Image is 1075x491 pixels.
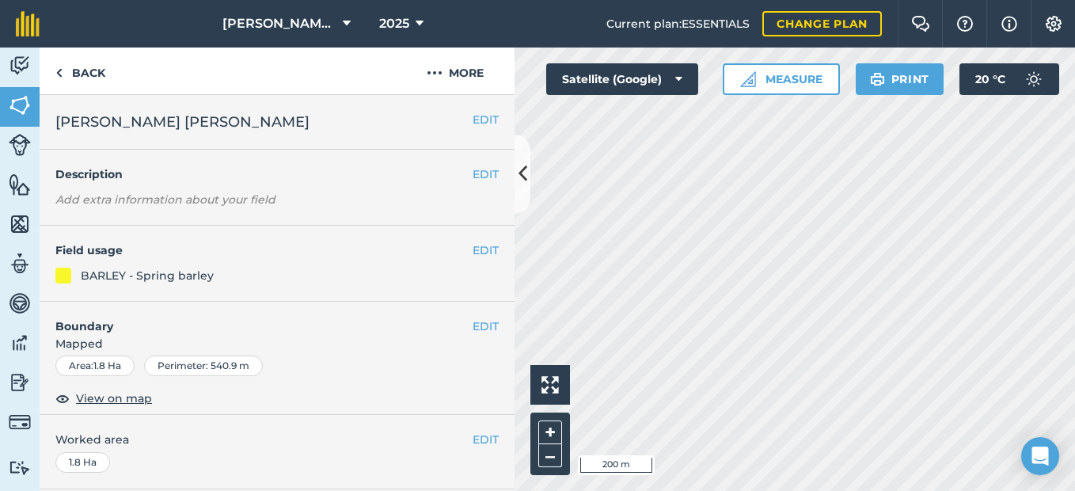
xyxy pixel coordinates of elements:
img: fieldmargin Logo [16,11,40,36]
button: EDIT [473,318,499,335]
button: EDIT [473,111,499,128]
div: 1.8 Ha [55,452,110,473]
button: – [538,444,562,467]
div: Perimeter : 540.9 m [144,356,263,376]
img: svg+xml;base64,PD94bWwgdmVyc2lvbj0iMS4wIiBlbmNvZGluZz0idXRmLTgiPz4KPCEtLSBHZW5lcmF0b3I6IEFkb2JlIE... [9,54,31,78]
img: svg+xml;base64,PD94bWwgdmVyc2lvbj0iMS4wIiBlbmNvZGluZz0idXRmLTgiPz4KPCEtLSBHZW5lcmF0b3I6IEFkb2JlIE... [9,460,31,475]
img: svg+xml;base64,PD94bWwgdmVyc2lvbj0iMS4wIiBlbmNvZGluZz0idXRmLTgiPz4KPCEtLSBHZW5lcmF0b3I6IEFkb2JlIE... [9,371,31,394]
span: [PERSON_NAME] [PERSON_NAME] [55,111,310,133]
button: 20 °C [959,63,1059,95]
span: 20 ° C [975,63,1005,95]
img: svg+xml;base64,PHN2ZyB4bWxucz0iaHR0cDovL3d3dy53My5vcmcvMjAwMC9zdmciIHdpZHRoPSIxOSIgaGVpZ2h0PSIyNC... [870,70,885,89]
span: [PERSON_NAME] ESTATES [222,14,336,33]
em: Add extra information about your field [55,192,275,207]
img: svg+xml;base64,PD94bWwgdmVyc2lvbj0iMS4wIiBlbmNvZGluZz0idXRmLTgiPz4KPCEtLSBHZW5lcmF0b3I6IEFkb2JlIE... [9,252,31,276]
img: svg+xml;base64,PHN2ZyB4bWxucz0iaHR0cDovL3d3dy53My5vcmcvMjAwMC9zdmciIHdpZHRoPSI1NiIgaGVpZ2h0PSI2MC... [9,212,31,236]
h4: Field usage [55,242,473,259]
button: Satellite (Google) [546,63,698,95]
div: Area : 1.8 Ha [55,356,135,376]
a: Back [40,48,121,94]
img: svg+xml;base64,PD94bWwgdmVyc2lvbj0iMS4wIiBlbmNvZGluZz0idXRmLTgiPz4KPCEtLSBHZW5lcmF0b3I6IEFkb2JlIE... [9,291,31,315]
img: svg+xml;base64,PHN2ZyB4bWxucz0iaHR0cDovL3d3dy53My5vcmcvMjAwMC9zdmciIHdpZHRoPSIyMCIgaGVpZ2h0PSIyNC... [427,63,443,82]
span: Current plan : ESSENTIALS [606,15,750,32]
img: svg+xml;base64,PD94bWwgdmVyc2lvbj0iMS4wIiBlbmNvZGluZz0idXRmLTgiPz4KPCEtLSBHZW5lcmF0b3I6IEFkb2JlIE... [9,134,31,156]
a: Change plan [762,11,882,36]
img: svg+xml;base64,PHN2ZyB4bWxucz0iaHR0cDovL3d3dy53My5vcmcvMjAwMC9zdmciIHdpZHRoPSIxNyIgaGVpZ2h0PSIxNy... [1001,14,1017,33]
img: A question mark icon [955,16,974,32]
img: svg+xml;base64,PD94bWwgdmVyc2lvbj0iMS4wIiBlbmNvZGluZz0idXRmLTgiPz4KPCEtLSBHZW5lcmF0b3I6IEFkb2JlIE... [9,411,31,433]
h4: Description [55,166,499,183]
div: BARLEY - Spring barley [81,267,214,284]
img: svg+xml;base64,PHN2ZyB4bWxucz0iaHR0cDovL3d3dy53My5vcmcvMjAwMC9zdmciIHdpZHRoPSI5IiBoZWlnaHQ9IjI0Ii... [55,63,63,82]
span: View on map [76,390,152,407]
img: Ruler icon [740,71,756,87]
img: Two speech bubbles overlapping with the left bubble in the forefront [911,16,930,32]
h4: Boundary [40,302,473,335]
img: svg+xml;base64,PHN2ZyB4bWxucz0iaHR0cDovL3d3dy53My5vcmcvMjAwMC9zdmciIHdpZHRoPSI1NiIgaGVpZ2h0PSI2MC... [9,173,31,196]
span: Mapped [40,335,515,352]
span: Worked area [55,431,499,448]
span: 2025 [379,14,409,33]
img: svg+xml;base64,PHN2ZyB4bWxucz0iaHR0cDovL3d3dy53My5vcmcvMjAwMC9zdmciIHdpZHRoPSIxOCIgaGVpZ2h0PSIyNC... [55,389,70,408]
button: EDIT [473,166,499,183]
button: EDIT [473,242,499,259]
img: A cog icon [1044,16,1063,32]
img: svg+xml;base64,PD94bWwgdmVyc2lvbj0iMS4wIiBlbmNvZGluZz0idXRmLTgiPz4KPCEtLSBHZW5lcmF0b3I6IEFkb2JlIE... [9,331,31,355]
button: EDIT [473,431,499,448]
img: Four arrows, one pointing top left, one top right, one bottom right and the last bottom left [541,376,559,394]
button: View on map [55,389,152,408]
button: More [396,48,515,94]
button: Measure [723,63,840,95]
button: + [538,421,562,444]
button: Print [856,63,944,95]
div: Open Intercom Messenger [1021,437,1059,475]
img: svg+xml;base64,PD94bWwgdmVyc2lvbj0iMS4wIiBlbmNvZGluZz0idXRmLTgiPz4KPCEtLSBHZW5lcmF0b3I6IEFkb2JlIE... [1018,63,1050,95]
img: svg+xml;base64,PHN2ZyB4bWxucz0iaHR0cDovL3d3dy53My5vcmcvMjAwMC9zdmciIHdpZHRoPSI1NiIgaGVpZ2h0PSI2MC... [9,93,31,117]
